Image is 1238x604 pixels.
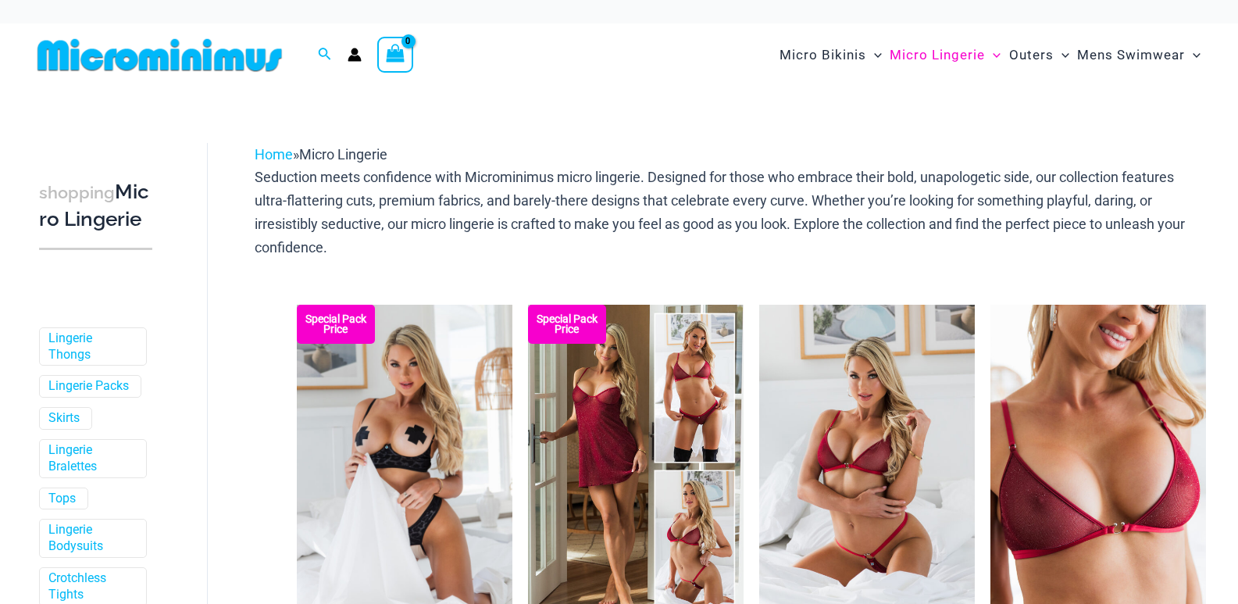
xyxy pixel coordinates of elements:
[780,35,866,75] span: Micro Bikinis
[890,35,985,75] span: Micro Lingerie
[48,331,134,363] a: Lingerie Thongs
[39,183,115,202] span: shopping
[48,570,134,603] a: Crotchless Tights
[48,442,134,475] a: Lingerie Bralettes
[31,38,288,73] img: MM SHOP LOGO FLAT
[255,146,387,163] span: »
[48,410,80,427] a: Skirts
[1077,35,1185,75] span: Mens Swimwear
[39,179,152,233] h3: Micro Lingerie
[348,48,362,62] a: Account icon link
[48,522,134,555] a: Lingerie Bodysuits
[886,31,1004,79] a: Micro LingerieMenu ToggleMenu Toggle
[1005,31,1073,79] a: OutersMenu ToggleMenu Toggle
[255,146,293,163] a: Home
[299,146,387,163] span: Micro Lingerie
[528,314,606,334] b: Special Pack Price
[866,35,882,75] span: Menu Toggle
[1009,35,1054,75] span: Outers
[1185,35,1201,75] span: Menu Toggle
[1054,35,1069,75] span: Menu Toggle
[48,378,129,395] a: Lingerie Packs
[985,35,1001,75] span: Menu Toggle
[776,31,886,79] a: Micro BikinisMenu ToggleMenu Toggle
[48,491,76,507] a: Tops
[773,29,1207,81] nav: Site Navigation
[1073,31,1204,79] a: Mens SwimwearMenu ToggleMenu Toggle
[318,45,332,65] a: Search icon link
[297,314,375,334] b: Special Pack Price
[377,37,413,73] a: View Shopping Cart, empty
[255,166,1206,259] p: Seduction meets confidence with Microminimus micro lingerie. Designed for those who embrace their...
